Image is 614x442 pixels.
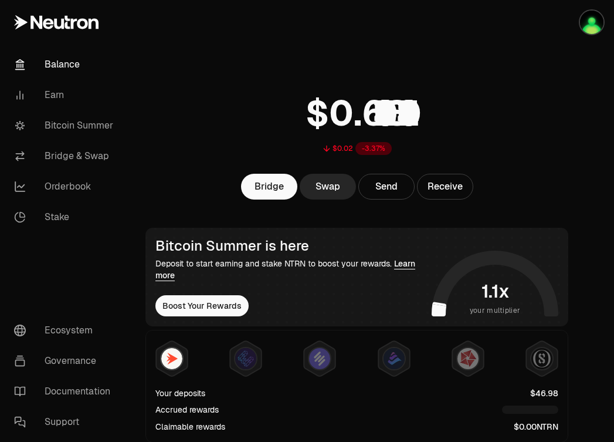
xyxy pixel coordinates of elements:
[333,144,353,153] div: $0.02
[5,171,127,202] a: Orderbook
[5,49,127,80] a: Balance
[5,80,127,110] a: Earn
[241,174,297,200] a: Bridge
[358,174,415,200] button: Send
[531,348,552,369] img: Structured Points
[5,110,127,141] a: Bitcoin Summer
[5,141,127,171] a: Bridge & Swap
[161,348,182,369] img: NTRN
[384,348,405,369] img: Bedrock Diamonds
[155,387,205,399] div: Your deposits
[5,346,127,376] a: Governance
[235,348,256,369] img: EtherFi Points
[155,258,427,281] div: Deposit to start earning and stake NTRN to boost your rewards.
[309,348,330,369] img: Solv Points
[5,376,127,407] a: Documentation
[470,305,521,316] span: your multiplier
[580,11,603,34] img: LEDGER-PHIL
[5,202,127,232] a: Stake
[155,238,427,254] div: Bitcoin Summer is here
[5,407,127,437] a: Support
[155,295,249,316] button: Boost Your Rewards
[155,404,219,416] div: Accrued rewards
[457,348,479,369] img: Mars Fragments
[155,421,225,433] div: Claimable rewards
[417,174,473,200] button: Receive
[355,142,392,155] div: -3.37%
[300,174,356,200] a: Swap
[5,315,127,346] a: Ecosystem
